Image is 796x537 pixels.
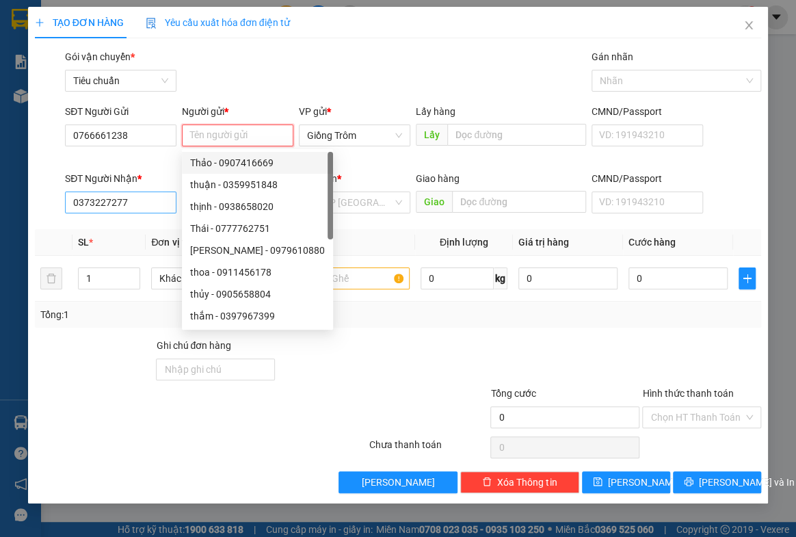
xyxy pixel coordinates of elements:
[190,287,325,302] div: thủy - 0905658804
[182,283,333,305] div: thủy - 0905658804
[494,267,507,289] span: kg
[35,18,44,27] span: plus
[146,17,290,28] span: Yêu cầu xuất hóa đơn điện tử
[739,273,755,284] span: plus
[151,237,202,248] span: Đơn vị tính
[146,18,157,29] img: icon
[307,125,402,146] span: Giồng Trôm
[182,261,333,283] div: thoa - 0911456178
[699,475,795,490] span: [PERSON_NAME] và In
[518,267,618,289] input: 0
[582,471,670,493] button: save[PERSON_NAME]
[73,70,168,91] span: Tiêu chuẩn
[286,267,410,289] input: VD: Bàn, Ghế
[159,268,267,289] span: Khác
[452,191,586,213] input: Dọc đường
[490,388,535,399] span: Tổng cước
[182,104,293,119] div: Người gửi
[440,237,488,248] span: Định lượng
[182,239,333,261] div: Thanh Hùng - 0979610880
[447,124,586,146] input: Dọc đường
[190,243,325,258] div: [PERSON_NAME] - 0979610880
[65,51,135,62] span: Gói vận chuyển
[743,20,754,31] span: close
[593,477,602,488] span: save
[739,267,756,289] button: plus
[368,437,490,461] div: Chưa thanh toán
[182,148,293,163] div: Tên không hợp lệ
[518,237,569,248] span: Giá trị hàng
[78,237,89,248] span: SL
[339,471,457,493] button: [PERSON_NAME]
[190,265,325,280] div: thoa - 0911456178
[416,124,447,146] span: Lấy
[592,51,633,62] label: Gán nhãn
[416,173,460,184] span: Giao hàng
[156,358,275,380] input: Ghi chú đơn hàng
[416,106,455,117] span: Lấy hàng
[190,155,325,170] div: Thảo - 0907416669
[628,237,676,248] span: Cước hàng
[673,471,761,493] button: printer[PERSON_NAME] và In
[65,104,176,119] div: SĐT Người Gửi
[730,7,768,45] button: Close
[182,305,333,327] div: thắm - 0397967399
[299,104,410,119] div: VP gửi
[156,340,231,351] label: Ghi chú đơn hàng
[65,171,176,186] div: SĐT Người Nhận
[684,477,693,488] span: printer
[35,17,124,28] span: TẠO ĐƠN HÀNG
[497,475,557,490] span: Xóa Thông tin
[482,477,492,488] span: delete
[40,267,62,289] button: delete
[362,475,435,490] span: [PERSON_NAME]
[182,218,333,239] div: Thái - 0777762751
[190,221,325,236] div: Thái - 0777762751
[608,475,681,490] span: [PERSON_NAME]
[592,171,703,186] div: CMND/Passport
[642,388,733,399] label: Hình thức thanh toán
[592,104,703,119] div: CMND/Passport
[190,177,325,192] div: thuận - 0359951848
[182,152,333,174] div: Thảo - 0907416669
[182,174,333,196] div: thuận - 0359951848
[416,191,452,213] span: Giao
[182,196,333,218] div: thịnh - 0938658020
[40,307,308,322] div: Tổng: 1
[190,199,325,214] div: thịnh - 0938658020
[190,309,325,324] div: thắm - 0397967399
[460,471,579,493] button: deleteXóa Thông tin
